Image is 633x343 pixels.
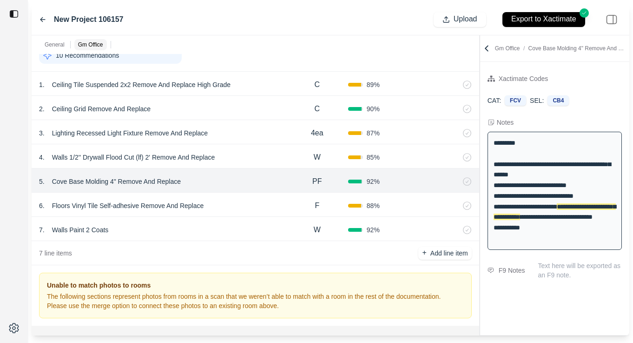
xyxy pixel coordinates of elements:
[312,176,322,187] p: PF
[48,127,211,140] p: Lighting Recessed Light Fixture Remove And Replace
[48,78,234,91] p: Ceiling Tile Suspended 2x2 Remove And Replace High Grade
[48,199,208,212] p: Floors Vinyl Tile Self-adhesive Remove And Replace
[422,248,426,258] p: +
[47,292,441,301] p: The following sections represent photos from rooms in a scan that we weren’t able to match with a...
[39,80,45,89] p: 1 .
[315,79,320,90] p: C
[367,177,380,186] span: 92 %
[48,175,185,188] p: Cove Base Molding 4" Remove And Replace
[39,177,45,186] p: 5 .
[434,12,486,27] button: Upload
[315,103,320,114] p: C
[39,104,45,114] p: 2 .
[56,51,119,60] p: 10 Recommendations
[547,95,569,106] div: CB4
[314,152,321,163] p: W
[367,153,380,162] span: 85 %
[538,261,622,280] p: Text here will be exported as an F9 note.
[367,225,380,235] span: 92 %
[48,151,219,164] p: Walls 1/2'' Drywall Flood Cut (lf) 2' Remove And Replace
[314,224,321,235] p: W
[9,9,19,19] img: toggle sidebar
[430,249,468,258] p: Add line item
[47,301,441,310] p: Please use the merge option to connect these photos to an existing room above.
[315,200,319,211] p: F
[502,12,585,27] button: Export to Xactimate
[39,153,45,162] p: 4 .
[499,265,525,276] div: F9 Notes
[454,14,477,25] p: Upload
[48,223,112,236] p: Walls Paint 2 Coats
[311,128,323,139] p: 4ea
[39,201,45,210] p: 6 .
[367,80,380,89] span: 89 %
[505,95,526,106] div: FCV
[418,247,471,260] button: +Add line item
[520,45,528,52] span: /
[39,249,72,258] p: 7 line items
[54,14,123,25] label: New Project 106157
[488,96,501,105] p: CAT:
[39,225,45,235] p: 7 .
[511,14,576,25] p: Export to Xactimate
[494,7,594,31] button: Export to Xactimate
[48,102,154,115] p: Ceiling Grid Remove And Replace
[530,96,544,105] p: SEL:
[601,9,622,30] img: right-panel.svg
[499,73,548,84] div: Xactimate Codes
[495,45,627,52] p: Gm Office
[367,201,380,210] span: 88 %
[39,128,45,138] p: 3 .
[45,41,65,48] p: General
[78,41,103,48] p: Gm Office
[47,281,441,290] h3: Unable to match photos to rooms
[497,118,514,127] div: Notes
[367,128,380,138] span: 87 %
[488,268,494,273] img: comment
[367,104,380,114] span: 90 %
